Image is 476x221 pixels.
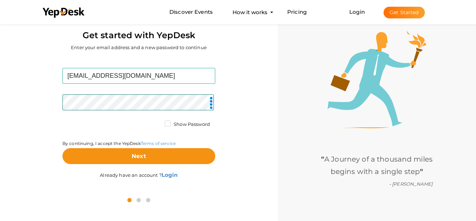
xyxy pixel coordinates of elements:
a: Terms of service [141,141,176,146]
i: - [PERSON_NAME] [389,181,433,187]
b: " [420,167,423,176]
label: By continuing, I accept the YepDesk [62,140,176,146]
b: " [321,155,324,163]
button: Get Started [384,7,425,18]
b: Next [132,153,146,159]
img: step1-illustration.png [327,31,426,128]
b: Login [162,171,178,178]
input: Enter your email address [62,68,215,84]
button: How it works [230,6,270,19]
label: Enter your email address and a new password to continue [71,44,207,51]
label: Already have an account ? [100,164,177,179]
label: Show Password [165,121,210,128]
button: Next [62,148,215,164]
a: Login [349,8,365,15]
a: Pricing [287,6,307,19]
span: A Journey of a thousand miles begins with a single step [321,155,433,176]
label: Get started with YepDesk [83,29,195,42]
a: Discover Events [169,6,213,19]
